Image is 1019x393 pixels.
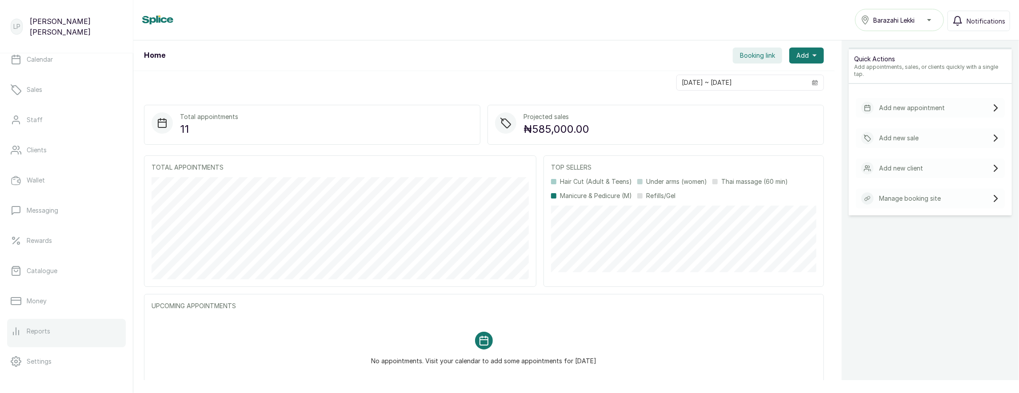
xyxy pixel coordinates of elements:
a: Calendar [7,47,126,72]
p: ₦585,000.00 [523,121,589,137]
p: 11 [180,121,238,137]
p: Rewards [27,236,52,245]
a: Money [7,289,126,314]
a: Settings [7,349,126,374]
svg: calendar [812,79,818,86]
p: UPCOMING APPOINTMENTS [152,302,816,310]
button: Booking link [733,48,782,64]
a: Rewards [7,228,126,253]
a: Sales [7,77,126,102]
a: Reports [7,319,126,344]
a: Catalogue [7,258,126,283]
p: Add appointments, sales, or clients quickly with a single tap. [854,64,1007,78]
p: TOP SELLERS [551,163,816,172]
p: Catalogue [27,266,57,275]
p: No appointments. Visit your calendar to add some appointments for [DATE] [372,349,597,365]
p: Clients [27,146,47,155]
h1: Home [144,50,165,61]
p: Staff [27,115,43,124]
p: Manage booking site [879,194,941,203]
p: Projected sales [523,112,589,121]
p: Calendar [27,55,53,64]
button: Add [789,48,824,64]
p: Add new client [879,164,923,173]
button: Barazahi Lekki [855,9,944,31]
button: Notifications [947,11,1010,31]
p: Total appointments [180,112,238,121]
p: TOTAL APPOINTMENTS [152,163,529,172]
p: [PERSON_NAME] [PERSON_NAME] [30,16,122,37]
a: Messaging [7,198,126,223]
p: Quick Actions [854,55,1007,64]
p: Messaging [27,206,58,215]
a: Clients [7,138,126,163]
p: Hair Cut (Adult & Teens) [560,177,632,186]
p: LP [13,22,20,31]
p: Sales [27,85,42,94]
span: Booking link [740,51,775,60]
span: Add [796,51,809,60]
span: Notifications [967,16,1005,26]
p: Under arms (women) [646,177,707,186]
p: Manicure & Pedicure (M) [560,191,632,200]
p: Wallet [27,176,45,185]
p: Add new appointment [879,103,945,112]
p: Thai massage (60 min) [721,177,788,186]
p: Reports [27,327,50,336]
p: Settings [27,357,52,366]
p: Refills/Gel [646,191,675,200]
input: Select date [677,75,807,90]
span: Barazahi Lekki [873,16,915,25]
a: Staff [7,107,126,132]
p: Money [27,297,47,306]
a: Wallet [7,168,126,193]
p: Add new sale [879,134,919,143]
